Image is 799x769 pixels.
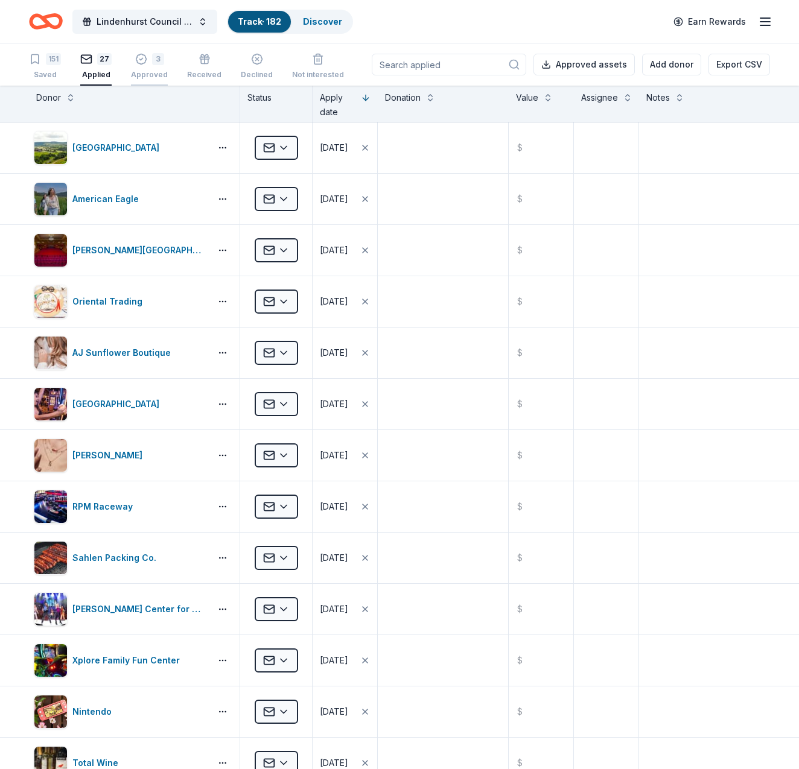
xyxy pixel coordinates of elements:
div: AJ Sunflower Boutique [72,346,176,360]
div: Assignee [581,90,618,105]
div: RPM Raceway [72,499,138,514]
button: Image for Kendra Scott[PERSON_NAME] [34,438,206,472]
img: Image for Nintendo [34,695,67,728]
div: Saved [29,70,61,80]
button: Image for Foxwoods Resort Casino[GEOGRAPHIC_DATA] [34,387,206,421]
img: Image for American Eagle [34,183,67,215]
div: Value [516,90,538,105]
div: [DATE] [320,602,348,616]
a: Earn Rewards [666,11,753,33]
button: [DATE] [313,533,377,583]
button: Image for RPM RacewayRPM Raceway [34,490,206,524]
div: Xplore Family Fun Center [72,653,185,668]
div: [PERSON_NAME] [72,448,147,463]
div: Nintendo [72,704,116,719]
a: Discover [303,16,342,27]
button: [DATE] [313,174,377,224]
div: [DATE] [320,141,348,155]
div: [DATE] [320,499,348,514]
button: Image for Sahlen Packing Co.Sahlen Packing Co. [34,541,206,575]
button: Add donor [642,54,701,75]
button: Export CSV [708,54,770,75]
button: [DATE] [313,584,377,635]
div: 27 [97,53,112,65]
div: Declined [241,70,273,80]
div: American Eagle [72,192,144,206]
div: Status [240,86,313,122]
div: [PERSON_NAME][GEOGRAPHIC_DATA] [72,243,206,258]
button: [DATE] [313,481,377,532]
div: Donation [385,90,421,105]
button: [DATE] [313,635,377,686]
button: Received [187,48,221,86]
button: 151Saved [29,48,61,86]
img: Image for Oriental Trading [34,285,67,318]
div: [DATE] [320,653,348,668]
div: Notes [646,90,670,105]
input: Search applied [372,54,526,75]
div: Applied [80,70,112,80]
button: Image for AJ Sunflower BoutiqueAJ Sunflower Boutique [34,336,206,370]
img: Image for Engeman Theater [34,234,67,267]
a: Home [29,7,63,36]
button: Image for Tilles Center for the Performing Arts[PERSON_NAME] Center for the Performing Arts [34,592,206,626]
button: [DATE] [313,225,377,276]
div: Not interested [292,70,344,80]
div: [GEOGRAPHIC_DATA] [72,141,164,155]
button: Image for Xplore Family Fun CenterXplore Family Fun Center [34,644,206,677]
button: [DATE] [313,686,377,737]
div: Donor [36,90,61,105]
button: Image for Engeman Theater[PERSON_NAME][GEOGRAPHIC_DATA] [34,233,206,267]
div: [DATE] [320,346,348,360]
div: Sahlen Packing Co. [72,551,161,565]
img: Image for AJ Sunflower Boutique [34,337,67,369]
button: Image for NintendoNintendo [34,695,206,729]
div: 3 [152,53,164,65]
div: [DATE] [320,192,348,206]
button: Image for Oriental TradingOriental Trading [34,285,206,318]
button: Image for Greek Peak Mountain Resort [GEOGRAPHIC_DATA] [34,131,206,165]
button: Declined [241,48,273,86]
div: [PERSON_NAME] Center for the Performing Arts [72,602,206,616]
img: Image for RPM Raceway [34,490,67,523]
img: Image for Greek Peak Mountain Resort [34,131,67,164]
button: Lindenhurst Council of PTA's "Bright Futures" Fundraiser [72,10,217,34]
button: [DATE] [313,122,377,173]
button: 3Approved [131,48,168,86]
img: Image for Sahlen Packing Co. [34,542,67,574]
div: [DATE] [320,243,348,258]
div: Received [187,70,221,80]
div: Approved [131,70,168,80]
div: [DATE] [320,448,348,463]
div: [DATE] [320,294,348,309]
button: Not interested [292,48,344,86]
img: Image for Tilles Center for the Performing Arts [34,593,67,625]
div: [DATE] [320,397,348,411]
a: Track· 182 [238,16,281,27]
span: Lindenhurst Council of PTA's "Bright Futures" Fundraiser [97,14,193,29]
div: Oriental Trading [72,294,147,309]
button: Track· 182Discover [227,10,353,34]
img: Image for Foxwoods Resort Casino [34,388,67,420]
div: Apply date [320,90,356,119]
div: 151 [46,53,61,65]
button: [DATE] [313,276,377,327]
button: [DATE] [313,379,377,429]
div: [DATE] [320,551,348,565]
div: [GEOGRAPHIC_DATA] [72,397,164,411]
div: [DATE] [320,704,348,719]
img: Image for Kendra Scott [34,439,67,472]
button: [DATE] [313,430,377,481]
button: Approved assets [533,54,635,75]
button: 27Applied [80,48,112,86]
img: Image for Xplore Family Fun Center [34,644,67,677]
button: Image for American EagleAmerican Eagle [34,182,206,216]
button: [DATE] [313,328,377,378]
